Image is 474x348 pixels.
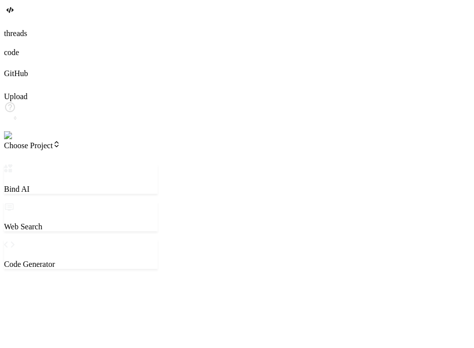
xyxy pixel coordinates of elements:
label: GitHub [4,69,28,78]
span: Choose Project [4,141,61,150]
label: Upload [4,92,28,101]
p: Web Search [4,222,158,231]
label: code [4,48,19,57]
label: threads [4,29,27,38]
img: settings [4,131,37,140]
p: Code Generator [4,260,158,269]
p: Bind AI [4,185,158,194]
